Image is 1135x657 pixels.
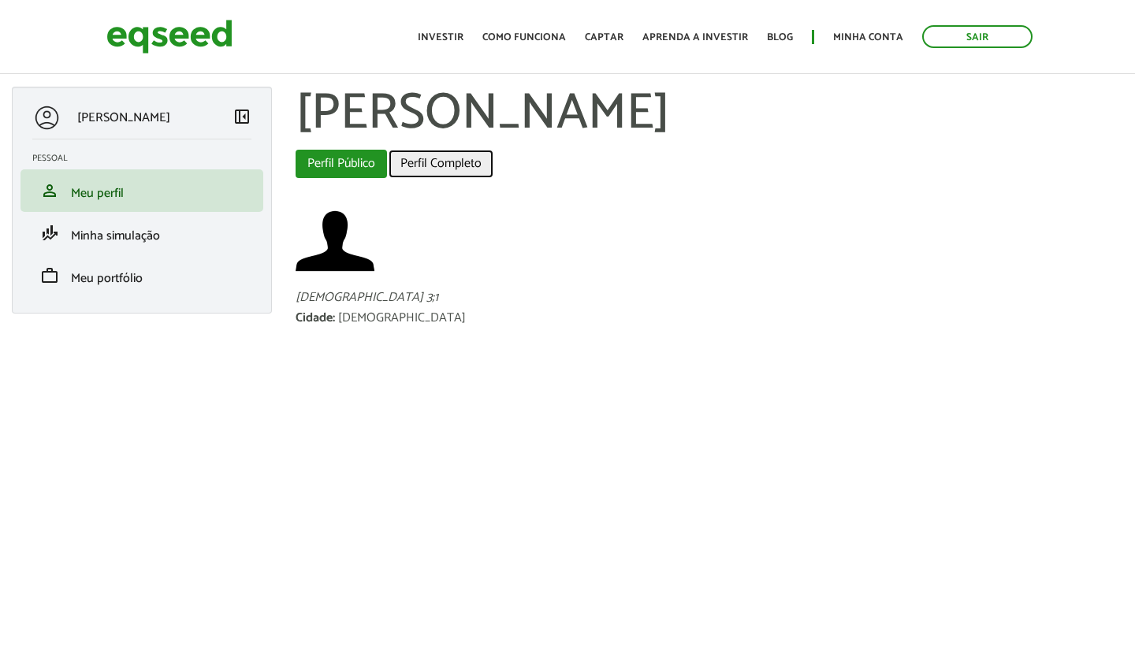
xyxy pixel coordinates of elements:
[482,32,566,43] a: Como funciona
[40,224,59,243] span: finance_mode
[32,181,251,200] a: personMeu perfil
[585,32,623,43] a: Captar
[40,181,59,200] span: person
[296,291,1123,304] div: [DEMOGRAPHIC_DATA] 3;1
[20,212,263,254] li: Minha simulação
[71,183,124,204] span: Meu perfil
[20,254,263,297] li: Meu portfólio
[333,307,335,328] span: :
[71,268,143,289] span: Meu portfólio
[767,32,793,43] a: Blog
[296,312,338,325] div: Cidade
[389,150,493,178] a: Perfil Completo
[71,225,160,247] span: Minha simulação
[20,169,263,212] li: Meu perfil
[32,266,251,285] a: workMeu portfólio
[833,32,903,43] a: Minha conta
[77,110,170,125] p: [PERSON_NAME]
[32,224,251,243] a: finance_modeMinha simulação
[296,202,374,280] a: Ver perfil do usuário.
[338,312,466,325] div: [DEMOGRAPHIC_DATA]
[40,266,59,285] span: work
[296,87,1123,142] h1: [PERSON_NAME]
[32,154,263,163] h2: Pessoal
[233,107,251,126] span: left_panel_close
[922,25,1033,48] a: Sair
[418,32,463,43] a: Investir
[296,150,387,178] a: Perfil Público
[642,32,748,43] a: Aprenda a investir
[296,202,374,280] img: Foto de LEANDRO BORGES
[106,16,233,58] img: EqSeed
[233,107,251,129] a: Colapsar menu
